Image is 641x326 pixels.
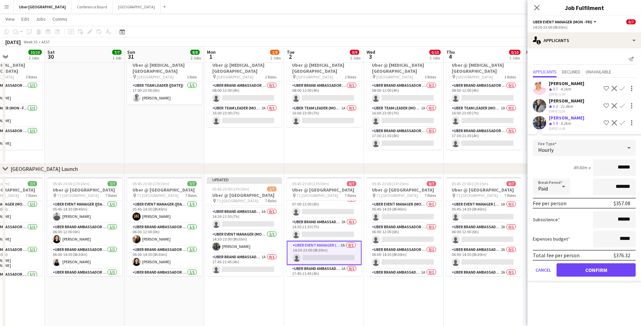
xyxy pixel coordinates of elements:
[538,185,548,192] span: Paid
[287,177,362,276] app-job-card: 05:45-23:00 (17h15m)0/7Uber @ [GEOGRAPHIC_DATA] T1 [GEOGRAPHIC_DATA]7 RolesUBER Brand Ambassador ...
[47,49,55,55] span: Sat
[533,200,567,207] div: Fee per person
[526,177,601,276] div: 05:45-23:00 (17h15m)0/7Uber @ [GEOGRAPHIC_DATA] T1 [GEOGRAPHIC_DATA]7 RolesUBER Event Manager (Mo...
[446,223,521,246] app-card-role: UBER Brand Ambassador ([PERSON_NAME])2A0/106:00-12:00 (6h)
[127,269,202,291] app-card-role: UBER Brand Ambassador ([DATE])1/107:00-13:00 (6h)
[549,92,584,96] div: [DATE] 11:09
[526,52,601,150] app-job-card: 08:00-23:00 (15h)0/3Uber @ [MEDICAL_DATA][GEOGRAPHIC_DATA] [GEOGRAPHIC_DATA]3 RolesUBER Brand Amb...
[185,193,197,198] span: 7 Roles
[207,49,216,55] span: Mon
[553,86,558,91] span: 3.7
[446,49,455,55] span: Thu
[287,52,362,127] app-job-card: 08:00-23:00 (15h)0/2Uber @ [MEDICAL_DATA][GEOGRAPHIC_DATA] [GEOGRAPHIC_DATA]2 RolesUBER Brand Amb...
[345,193,356,198] span: 7 Roles
[127,52,202,104] app-job-card: 17:00-23:00 (6h)1/1Uber @ [MEDICAL_DATA][GEOGRAPHIC_DATA] [GEOGRAPHIC_DATA]1 RoleUber Team Leader...
[108,181,117,186] span: 7/7
[526,269,601,291] app-card-role: UBER Brand Ambassador ([PERSON_NAME])2A0/107:00-13:00 (6h)
[376,74,413,79] span: [GEOGRAPHIC_DATA]
[127,82,202,104] app-card-role: Uber Team Leader ([DATE])1/117:00-23:00 (6h)[PERSON_NAME]
[207,82,282,104] app-card-role: UBER Brand Ambassador ([PERSON_NAME])0/108:00-12:00 (4h)
[446,104,521,127] app-card-role: Uber Team Leader (Mon - Fri)1A0/116:00-23:00 (7h)
[127,246,202,269] app-card-role: UBER Brand Ambassador ([DATE])1/106:00-14:30 (8h30m)[PERSON_NAME]
[549,98,584,104] div: [PERSON_NAME]
[207,62,282,74] h3: Uber @ [MEDICAL_DATA][GEOGRAPHIC_DATA]
[456,193,498,198] span: T1 [GEOGRAPHIC_DATA]
[28,50,42,55] span: 10/10
[509,50,520,55] span: 0/10
[452,181,488,186] span: 05:45-23:00 (17h15m)
[509,55,520,60] div: 2 Jobs
[52,16,67,22] span: Comms
[50,15,70,23] a: Comms
[206,53,216,60] span: 1
[533,217,560,223] label: Subsistence
[71,0,113,13] button: Conference Board
[267,187,276,192] span: 1/7
[367,49,375,55] span: Wed
[187,181,197,186] span: 7/7
[286,53,294,60] span: 2
[41,39,50,44] div: AEST
[614,200,630,207] div: $357.08
[265,198,276,203] span: 7 Roles
[57,193,99,198] span: T1 [GEOGRAPHIC_DATA]
[127,49,135,55] span: Sun
[207,52,282,127] div: 08:00-23:00 (15h)0/2Uber @ [MEDICAL_DATA][GEOGRAPHIC_DATA] [GEOGRAPHIC_DATA]2 RolesUBER Brand Amb...
[446,269,521,291] app-card-role: UBER Brand Ambassador ([PERSON_NAME])2A0/107:00-13:00 (6h)
[538,146,554,153] span: Hourly
[112,50,122,55] span: 7/7
[287,265,362,288] app-card-role: UBER Brand Ambassador ([PERSON_NAME])1A0/117:45-21:45 (4h)
[21,16,29,22] span: Edit
[287,196,362,218] app-card-role: UBER Brand Ambassador ([PERSON_NAME])2A0/107:00-13:00 (6h)
[626,19,636,24] span: 0/7
[446,177,521,276] app-job-card: 05:45-23:00 (17h15m)0/7Uber @ [GEOGRAPHIC_DATA] T1 [GEOGRAPHIC_DATA]7 RolesUBER Event Manager (Mo...
[574,165,590,171] div: 8h30m x
[456,74,493,79] span: [GEOGRAPHIC_DATA]
[33,15,48,23] a: Jobs
[292,181,329,186] span: 05:45-23:00 (17h15m)
[217,198,258,203] span: T1 [GEOGRAPHIC_DATA]
[11,166,78,172] div: [GEOGRAPHIC_DATA] Launch
[127,201,202,223] app-card-role: UBER Event Manager ([DATE])1/105:45-14:30 (8h45m)[PERSON_NAME]
[191,55,201,60] div: 2 Jobs
[526,82,601,104] app-card-role: UBER Brand Ambassador ([PERSON_NAME])0/108:00-12:00 (4h)
[562,69,580,74] span: Declined
[367,177,441,276] div: 05:45-23:00 (17h15m)0/7Uber @ [GEOGRAPHIC_DATA] T1 [GEOGRAPHIC_DATA]7 RolesUBER Event Manager (Mo...
[207,104,282,127] app-card-role: Uber Team Leader (Mon - Fri)2A0/116:00-23:00 (7h)
[549,126,584,131] div: [DATE] 13:46
[47,177,122,276] app-job-card: 05:45-23:00 (17h15m)7/7Uber @ [GEOGRAPHIC_DATA] T1 [GEOGRAPHIC_DATA]7 RolesUBER Event Manager ([D...
[265,74,276,79] span: 2 Roles
[367,201,441,223] app-card-role: UBER Event Manager (Mon - Fri)0/105:45-14:30 (8h45m)
[557,263,636,277] button: Confirm
[367,62,441,74] h3: Uber @ [MEDICAL_DATA][GEOGRAPHIC_DATA]
[287,104,362,127] app-card-role: Uber Team Leader (Mon - Fri)1A0/116:00-23:00 (7h)
[270,55,281,60] div: 2 Jobs
[113,0,161,13] button: [GEOGRAPHIC_DATA]
[427,181,436,186] span: 0/7
[367,127,441,150] app-card-role: UBER Brand Ambassador ([PERSON_NAME])0/117:30-21:30 (4h)
[526,62,601,74] h3: Uber @ [MEDICAL_DATA][GEOGRAPHIC_DATA]
[5,39,21,45] div: [DATE]
[207,177,282,276] div: Updated05:45-23:00 (17h15m)1/7Uber @ [GEOGRAPHIC_DATA] T1 [GEOGRAPHIC_DATA]7 Roles UBER Brand Amb...
[445,53,455,60] span: 4
[47,246,122,269] app-card-role: UBER Brand Ambassador ([DATE])1/106:00-14:30 (8h30m)[PERSON_NAME]
[137,193,179,198] span: T1 [GEOGRAPHIC_DATA]
[46,53,55,60] span: 30
[549,80,584,86] div: [PERSON_NAME]
[506,181,516,186] span: 0/7
[533,25,636,30] div: 14:30-23:00 (8h30m)
[430,55,440,60] div: 2 Jobs
[113,55,121,60] div: 1 Job
[287,241,362,265] app-card-role: UBER Event Manager (Mon - Fri)3A0/114:30-23:00 (8h30m)
[446,52,521,150] app-job-card: 08:00-23:00 (15h)0/3Uber @ [MEDICAL_DATA][GEOGRAPHIC_DATA] [GEOGRAPHIC_DATA]3 RolesUBER Brand Amb...
[367,82,441,104] app-card-role: UBER Brand Ambassador ([PERSON_NAME])0/108:00-12:00 (4h)
[126,53,135,60] span: 31
[559,104,574,109] div: 21.4km
[504,193,516,198] span: 7 Roles
[207,253,282,276] app-card-role: UBER Brand Ambassador ([PERSON_NAME])1A0/117:45-21:45 (4h)
[133,181,169,186] span: 05:45-23:00 (17h15m)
